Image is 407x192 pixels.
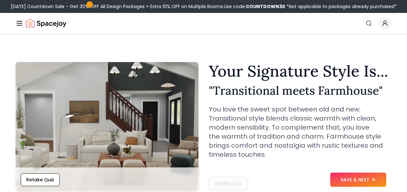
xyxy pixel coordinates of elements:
[11,3,397,10] div: [DATE] Countdown Sale – Get 30% OFF All Design Packages + Extra 10% OFF on Multiple Rooms.
[26,17,66,30] a: Spacejoy
[285,3,397,10] span: *Not applicable to packages already purchased*
[26,17,66,30] img: Spacejoy Logo
[16,62,198,191] img: Transitional meets Farmhouse Style Example
[330,173,386,187] button: SAVE & NEXT
[21,173,60,186] button: Retake Quiz
[209,105,392,159] p: You love the sweet spot between old and new. Transitional style blends classic warmth with clean,...
[246,3,285,10] b: COUNTDOWN30
[16,13,391,34] nav: Global
[209,63,392,79] h1: Your Signature Style Is...
[209,84,392,97] h2: " Transitional meets Farmhouse "
[224,3,285,10] span: Use code:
